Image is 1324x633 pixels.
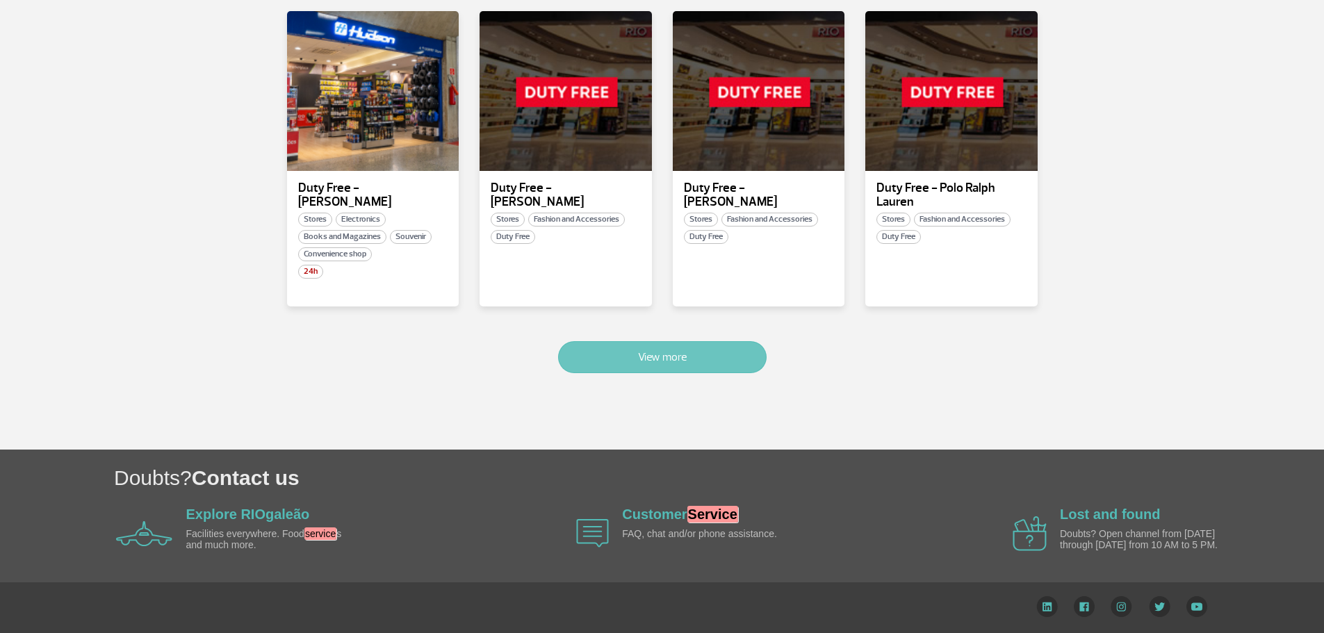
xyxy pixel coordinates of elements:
[491,230,535,244] span: Duty Free
[876,181,1027,209] p: Duty Free - Polo Ralph Lauren
[1036,596,1058,617] img: LinkedIn
[1060,529,1220,550] p: Doubts? Open channel from [DATE] through [DATE] from 10 AM to 5 PM.
[1186,596,1207,617] img: YouTube
[1060,507,1160,522] a: Lost and found
[390,230,432,244] span: Souvenir
[684,181,834,209] p: Duty Free - [PERSON_NAME]
[528,213,625,227] span: Fashion and Accessories
[622,529,782,539] p: FAQ, chat and/or phone assistance.
[558,341,767,373] button: View more
[1013,516,1047,551] img: airplane icon
[622,506,738,523] a: CustomerService
[298,181,448,209] p: Duty Free - [PERSON_NAME]
[298,247,372,261] span: Convenience shop
[298,213,332,227] span: Stores
[298,265,323,279] span: 24h
[1074,596,1095,617] img: Facebook
[491,181,641,209] p: Duty Free - [PERSON_NAME]
[186,529,346,550] p: Facilities everywhere. Food s and much more.
[876,230,921,244] span: Duty Free
[721,213,818,227] span: Fashion and Accessories
[576,519,609,548] img: airplane icon
[914,213,1011,227] span: Fashion and Accessories
[876,213,910,227] span: Stores
[684,230,728,244] span: Duty Free
[304,527,336,540] em: service
[1149,596,1170,617] img: Twitter
[491,213,525,227] span: Stores
[1111,596,1132,617] img: Instagram
[186,507,310,522] a: Explore RIOgaleão
[116,521,172,546] img: airplane icon
[336,213,386,227] span: Electronics
[298,230,386,244] span: Books and Magazines
[192,466,300,489] span: Contact us
[114,463,1324,492] h1: Doubts?
[687,506,738,523] em: Service
[684,213,718,227] span: Stores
